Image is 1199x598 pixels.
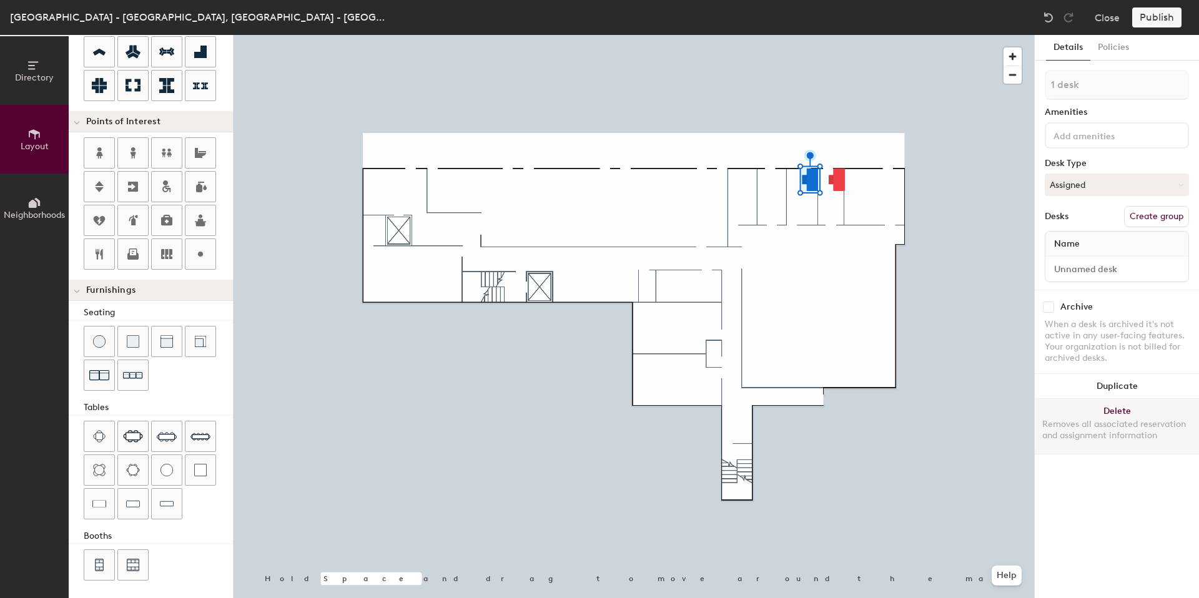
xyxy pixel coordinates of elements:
img: Couch (x2) [89,365,109,385]
button: Eight seat table [151,421,182,452]
span: Layout [21,141,49,152]
img: Four seat round table [93,464,106,476]
button: Four seat booth [84,549,115,581]
button: Couch (corner) [185,326,216,357]
img: Stool [93,335,106,348]
button: Ten seat table [185,421,216,452]
img: Table (1x4) [160,498,174,510]
input: Unnamed desk [1048,260,1186,278]
img: Eight seat table [157,426,177,446]
div: Tables [84,401,233,414]
div: Archive [1060,302,1093,312]
button: Couch (middle) [151,326,182,357]
span: Furnishings [86,285,136,295]
img: Six seat table [123,430,143,443]
div: Desk Type [1045,159,1189,169]
button: Table (1x1) [185,454,216,486]
button: Close [1095,7,1120,27]
button: Assigned [1045,174,1189,196]
button: Policies [1090,35,1137,61]
img: Table (round) [160,464,173,476]
img: Couch (middle) [160,335,173,348]
button: Six seat booth [117,549,149,581]
button: Table (round) [151,454,182,486]
img: Table (1x1) [194,464,207,476]
span: Neighborhoods [4,210,65,220]
img: Cushion [127,335,139,348]
button: Six seat table [117,421,149,452]
img: Table (1x3) [126,498,140,510]
span: Name [1048,233,1086,255]
img: Couch (corner) [194,335,207,348]
button: Details [1046,35,1090,61]
button: Stool [84,326,115,357]
img: Six seat round table [126,464,140,476]
img: Table (1x2) [92,498,106,510]
img: Four seat booth [94,559,105,571]
div: Seating [84,306,233,320]
img: Couch (x3) [123,366,143,385]
img: Four seat table [93,430,106,443]
input: Add amenities [1051,127,1163,142]
img: Undo [1042,11,1055,24]
button: Table (1x3) [117,488,149,519]
div: Desks [1045,212,1068,222]
button: Cushion [117,326,149,357]
button: Couch (x2) [84,360,115,391]
button: Four seat round table [84,454,115,486]
button: Create group [1124,206,1189,227]
button: Table (1x4) [151,488,182,519]
img: Six seat booth [127,559,139,571]
button: Table (1x2) [84,488,115,519]
button: Four seat table [84,421,115,452]
button: DeleteRemoves all associated reservation and assignment information [1035,399,1199,454]
button: Six seat round table [117,454,149,486]
button: Help [992,566,1022,586]
span: Points of Interest [86,117,160,127]
button: Couch (x3) [117,360,149,391]
img: Ten seat table [190,426,210,446]
span: Directory [15,72,54,83]
div: Booths [84,529,233,543]
div: Amenities [1045,107,1189,117]
div: Removes all associated reservation and assignment information [1042,419,1192,441]
div: When a desk is archived it's not active in any user-facing features. Your organization is not bil... [1045,319,1189,364]
button: Duplicate [1035,374,1199,399]
div: [GEOGRAPHIC_DATA] - [GEOGRAPHIC_DATA], [GEOGRAPHIC_DATA] - [GEOGRAPHIC_DATA] [10,9,385,25]
img: Redo [1062,11,1075,24]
